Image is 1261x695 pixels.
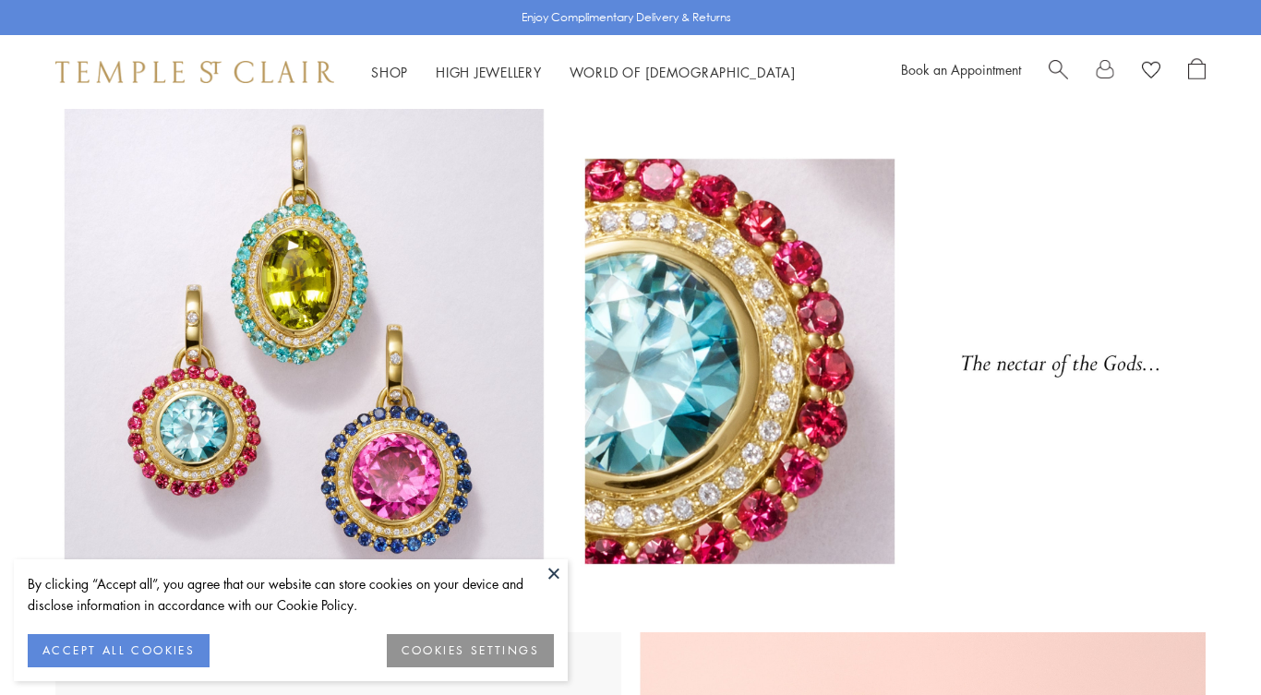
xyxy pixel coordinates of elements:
[28,573,554,616] div: By clicking “Accept all”, you agree that our website can store cookies on your device and disclos...
[436,63,542,81] a: High JewelleryHigh Jewellery
[901,60,1021,78] a: Book an Appointment
[1188,58,1206,86] a: Open Shopping Bag
[28,634,210,667] button: ACCEPT ALL COOKIES
[570,63,796,81] a: World of [DEMOGRAPHIC_DATA]World of [DEMOGRAPHIC_DATA]
[55,61,334,83] img: Temple St. Clair
[371,61,796,84] nav: Main navigation
[387,634,554,667] button: COOKIES SETTINGS
[522,8,731,27] p: Enjoy Complimentary Delivery & Returns
[1169,608,1243,677] iframe: Gorgias live chat messenger
[1142,58,1160,86] a: View Wishlist
[1049,58,1068,86] a: Search
[371,63,408,81] a: ShopShop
